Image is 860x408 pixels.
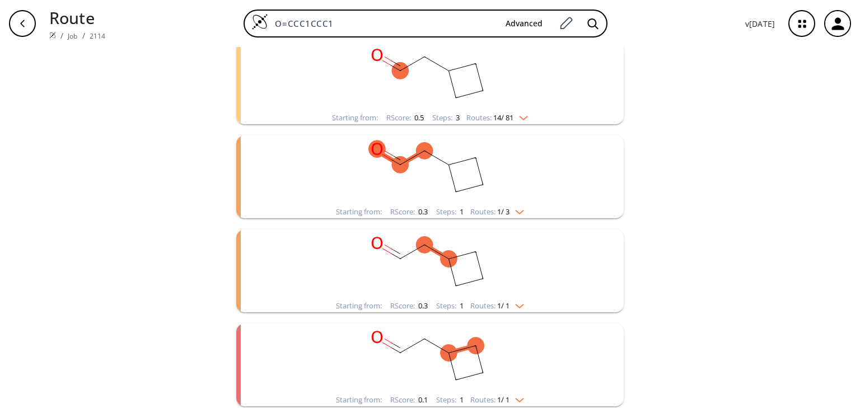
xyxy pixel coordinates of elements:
[466,114,528,121] div: Routes:
[336,208,382,215] div: Starting from:
[497,396,510,404] span: 1 / 1
[745,18,775,30] p: v [DATE]
[497,13,551,34] button: Advanced
[390,208,428,215] div: RScore :
[510,205,524,214] img: Down
[49,32,56,39] img: Spaya logo
[470,396,524,404] div: Routes:
[60,30,63,41] li: /
[470,302,524,309] div: Routes:
[284,135,576,205] svg: O=CCC1CCC1
[436,208,464,215] div: Steps :
[413,112,424,123] span: 0.5
[513,111,528,120] img: Down
[284,323,576,393] svg: O=CCC1CCC1
[497,208,510,215] span: 1 / 3
[493,114,513,121] span: 14 / 81
[458,301,464,311] span: 1
[454,112,460,123] span: 3
[82,30,85,41] li: /
[332,114,378,121] div: Starting from:
[336,396,382,404] div: Starting from:
[417,301,428,311] span: 0.3
[417,395,428,405] span: 0.1
[458,395,464,405] span: 1
[436,396,464,404] div: Steps :
[49,6,105,30] p: Route
[68,31,77,41] a: Job
[336,302,382,309] div: Starting from:
[510,393,524,402] img: Down
[436,302,464,309] div: Steps :
[417,207,428,217] span: 0.3
[268,18,497,29] input: Enter SMILES
[458,207,464,217] span: 1
[284,41,576,111] svg: O=CCC1CCC1
[386,114,424,121] div: RScore :
[470,208,524,215] div: Routes:
[251,13,268,30] img: Logo Spaya
[390,396,428,404] div: RScore :
[497,302,510,309] span: 1 / 1
[284,229,576,299] svg: O=CCC1CCC1
[432,114,460,121] div: Steps :
[90,31,106,41] a: 2114
[390,302,428,309] div: RScore :
[510,299,524,308] img: Down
